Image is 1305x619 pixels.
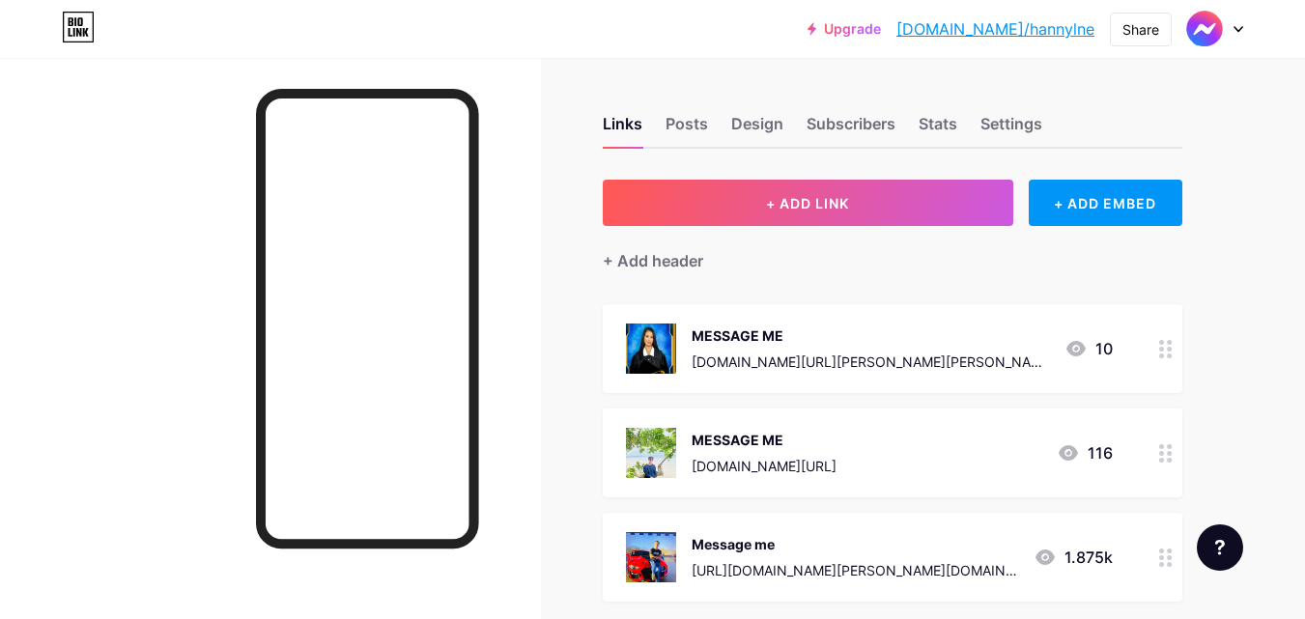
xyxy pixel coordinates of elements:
[731,112,783,147] div: Design
[919,112,957,147] div: Stats
[1064,337,1113,360] div: 10
[692,430,837,450] div: MESSAGE ME
[766,195,849,211] span: + ADD LINK
[626,324,676,374] img: MESSAGE ME
[692,325,1049,346] div: MESSAGE ME
[807,112,895,147] div: Subscribers
[692,560,1018,580] div: [URL][DOMAIN_NAME][PERSON_NAME][DOMAIN_NAME][PERSON_NAME]
[1122,19,1159,40] div: Share
[666,112,708,147] div: Posts
[808,21,881,37] a: Upgrade
[692,456,837,476] div: [DOMAIN_NAME][URL]
[603,249,703,272] div: + Add header
[692,352,1049,372] div: [DOMAIN_NAME][URL][PERSON_NAME][PERSON_NAME]
[896,17,1094,41] a: [DOMAIN_NAME]/hannylne
[603,112,642,147] div: Links
[980,112,1042,147] div: Settings
[1057,441,1113,464] div: 116
[626,532,676,582] img: Message me
[692,534,1018,554] div: Message me
[1034,546,1113,569] div: 1.875k
[1029,180,1182,226] div: + ADD EMBED
[603,180,1013,226] button: + ADD LINK
[626,428,676,478] img: MESSAGE ME
[1186,11,1223,47] img: Hannyln estrera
